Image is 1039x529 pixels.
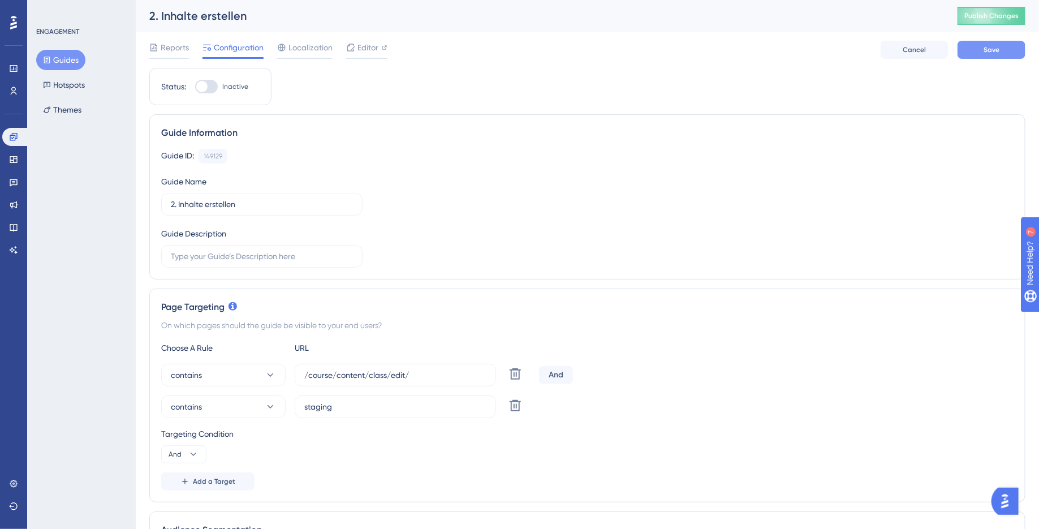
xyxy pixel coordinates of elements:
[27,3,71,16] span: Need Help?
[984,45,999,54] span: Save
[36,75,92,95] button: Hotspots
[958,41,1025,59] button: Save
[79,6,82,15] div: 7
[171,368,202,382] span: contains
[881,41,949,59] button: Cancel
[958,7,1025,25] button: Publish Changes
[171,250,353,263] input: Type your Guide’s Description here
[222,82,248,91] span: Inactive
[964,11,1019,20] span: Publish Changes
[304,401,486,413] input: yourwebsite.com/path
[161,175,206,188] div: Guide Name
[161,80,186,93] div: Status:
[288,41,333,54] span: Localization
[161,149,194,164] div: Guide ID:
[161,227,226,240] div: Guide Description
[36,27,79,36] div: ENGAGEMENT
[171,198,353,210] input: Type your Guide’s Name here
[193,477,235,486] span: Add a Target
[161,126,1014,140] div: Guide Information
[161,364,286,386] button: contains
[161,395,286,418] button: contains
[161,300,1014,314] div: Page Targeting
[539,366,573,384] div: And
[161,41,189,54] span: Reports
[304,369,486,381] input: yourwebsite.com/path
[161,472,255,491] button: Add a Target
[903,45,926,54] span: Cancel
[357,41,378,54] span: Editor
[161,341,286,355] div: Choose A Rule
[161,319,1014,332] div: On which pages should the guide be visible to your end users?
[36,100,88,120] button: Themes
[295,341,419,355] div: URL
[991,484,1025,518] iframe: UserGuiding AI Assistant Launcher
[171,400,202,414] span: contains
[204,152,222,161] div: 149129
[161,427,1014,441] div: Targeting Condition
[214,41,264,54] span: Configuration
[169,450,182,459] span: And
[161,445,206,463] button: And
[149,8,929,24] div: 2. Inhalte erstellen
[36,50,85,70] button: Guides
